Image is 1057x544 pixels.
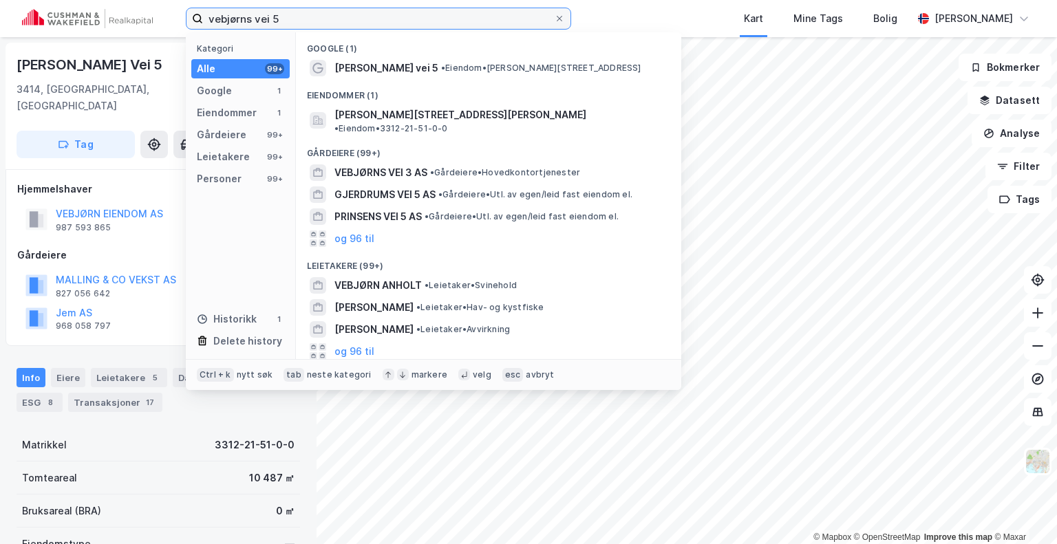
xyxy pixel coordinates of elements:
[425,280,517,291] span: Leietaker • Svinehold
[197,61,215,77] div: Alle
[334,123,448,134] span: Eiendom • 3312-21-51-0-0
[203,8,554,29] input: Søk på adresse, matrikkel, gårdeiere, leietakere eller personer
[793,10,843,27] div: Mine Tags
[959,54,1051,81] button: Bokmerker
[502,368,524,382] div: esc
[988,478,1057,544] div: Kontrollprogram for chat
[334,123,339,133] span: •
[968,87,1051,114] button: Datasett
[334,321,414,338] span: [PERSON_NAME]
[744,10,763,27] div: Kart
[17,368,45,387] div: Info
[972,120,1051,147] button: Analyse
[334,164,427,181] span: VEBJØRNS VEI 3 AS
[430,167,434,177] span: •
[873,10,897,27] div: Bolig
[68,393,162,412] div: Transaksjoner
[17,131,135,158] button: Tag
[334,230,374,247] button: og 96 til
[197,368,234,382] div: Ctrl + k
[17,54,165,76] div: [PERSON_NAME] Vei 5
[17,181,299,197] div: Hjemmelshaver
[197,105,257,121] div: Eiendommer
[416,302,420,312] span: •
[273,107,284,118] div: 1
[425,211,619,222] span: Gårdeiere • Utl. av egen/leid fast eiendom el.
[197,149,250,165] div: Leietakere
[56,222,111,233] div: 987 593 865
[17,81,252,114] div: 3414, [GEOGRAPHIC_DATA], [GEOGRAPHIC_DATA]
[526,369,554,380] div: avbryt
[22,470,77,486] div: Tomteareal
[935,10,1013,27] div: [PERSON_NAME]
[334,186,436,203] span: GJERDRUMS VEI 5 AS
[197,83,232,99] div: Google
[430,167,580,178] span: Gårdeiere • Hovedkontortjenester
[441,63,445,73] span: •
[197,127,246,143] div: Gårdeiere
[334,277,422,294] span: VEBJØRN ANHOLT
[276,503,295,519] div: 0 ㎡
[91,368,167,387] div: Leietakere
[924,532,992,542] a: Improve this map
[22,437,67,453] div: Matrikkel
[215,437,295,453] div: 3312-21-51-0-0
[438,189,442,199] span: •
[213,333,282,349] div: Delete history
[307,369,372,380] div: neste kategori
[425,211,429,221] span: •
[473,369,491,380] div: velg
[197,311,257,327] div: Historikk
[334,343,374,360] button: og 96 til
[813,532,851,542] a: Mapbox
[296,32,681,57] div: Google (1)
[425,280,429,290] span: •
[43,395,57,409] div: 8
[296,79,681,104] div: Eiendommer (1)
[265,63,284,74] div: 99+
[412,369,447,380] div: markere
[987,186,1051,213] button: Tags
[51,368,85,387] div: Eiere
[22,503,101,519] div: Bruksareal (BRA)
[237,369,273,380] div: nytt søk
[416,324,510,335] span: Leietaker • Avvirkning
[273,85,284,96] div: 1
[197,171,242,187] div: Personer
[56,320,111,331] div: 968 058 797
[284,368,304,382] div: tab
[197,43,290,54] div: Kategori
[148,371,162,384] div: 5
[334,107,586,123] span: [PERSON_NAME][STREET_ADDRESS][PERSON_NAME]
[265,173,284,184] div: 99+
[416,302,544,313] span: Leietaker • Hav- og kystfiske
[17,393,63,412] div: ESG
[22,9,153,28] img: cushman-wakefield-realkapital-logo.202ea83816669bd177139c58696a8fa1.svg
[334,208,422,225] span: PRINSENS VEI 5 AS
[173,368,241,387] div: Datasett
[17,247,299,263] div: Gårdeiere
[296,250,681,274] div: Leietakere (99+)
[988,478,1057,544] iframe: Chat Widget
[56,288,110,299] div: 827 056 642
[334,299,414,316] span: [PERSON_NAME]
[265,129,284,140] div: 99+
[854,532,921,542] a: OpenStreetMap
[249,470,295,486] div: 10 487 ㎡
[985,153,1051,180] button: Filter
[438,189,632,200] span: Gårdeiere • Utl. av egen/leid fast eiendom el.
[296,137,681,162] div: Gårdeiere (99+)
[441,63,641,74] span: Eiendom • [PERSON_NAME][STREET_ADDRESS]
[1025,448,1051,475] img: Z
[265,151,284,162] div: 99+
[143,395,157,409] div: 17
[273,314,284,325] div: 1
[334,60,438,76] span: [PERSON_NAME] vei 5
[416,324,420,334] span: •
